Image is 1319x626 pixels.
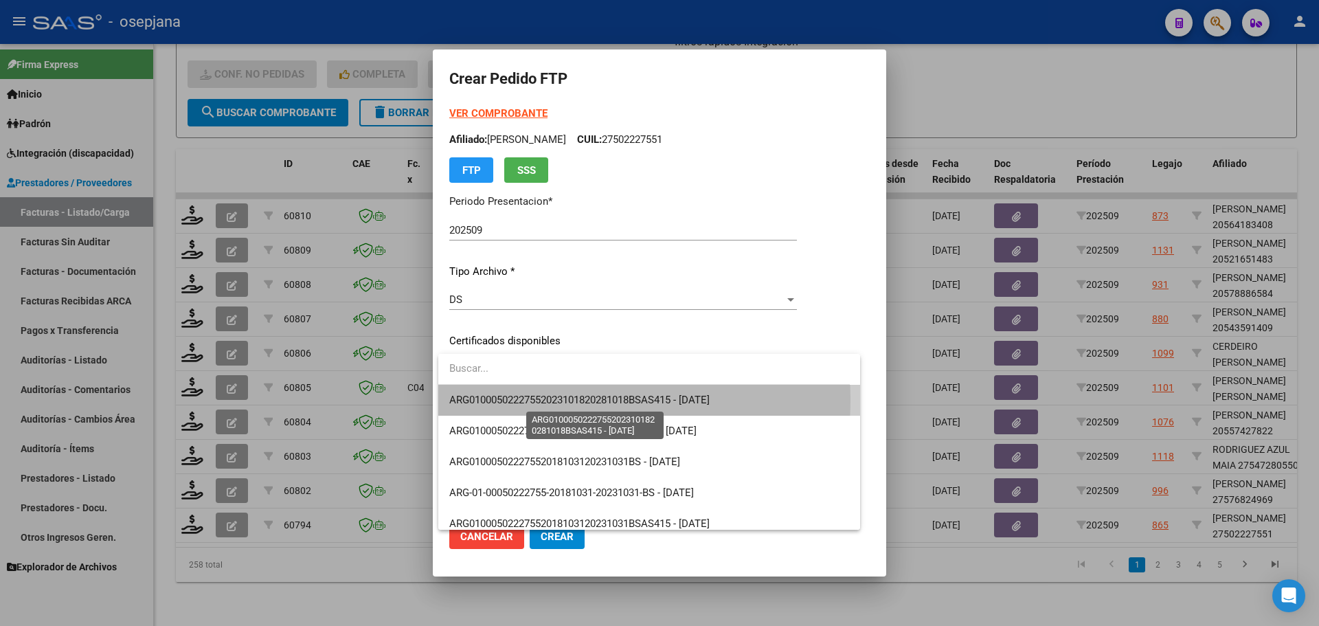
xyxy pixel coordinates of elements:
[449,487,694,499] span: ARG-01-00050222755-20181031-20231031-BS - [DATE]
[449,517,710,530] span: ARG01000502227552018103120231031BSAS415 - [DATE]
[449,394,710,406] span: ARG01000502227552023101820281018BSAS415 - [DATE]
[438,353,850,384] input: dropdown search
[449,456,680,468] span: ARG01000502227552018103120231031BS - [DATE]
[449,425,697,437] span: ARG01000502227552018100120231031BS416 - [DATE]
[1272,579,1305,612] div: Open Intercom Messenger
